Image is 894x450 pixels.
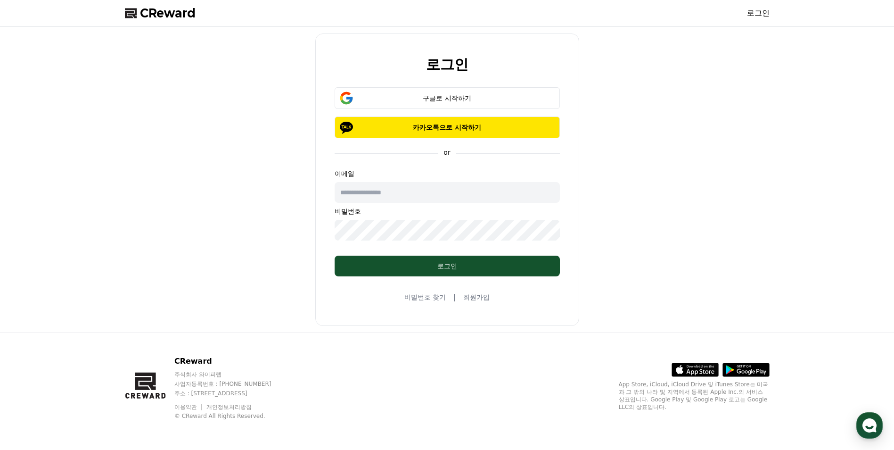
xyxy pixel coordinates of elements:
[174,412,289,420] p: © CReward All Rights Reserved.
[404,292,446,302] a: 비밀번호 찾기
[174,356,289,367] p: CReward
[174,390,289,397] p: 주소 : [STREET_ADDRESS]
[348,123,546,132] p: 카카오톡으로 시작하기
[174,404,204,410] a: 이용약관
[335,87,560,109] button: 구글로 시작하기
[453,292,456,303] span: |
[335,117,560,138] button: 카카오톡으로 시작하기
[438,148,456,157] p: or
[619,381,770,411] p: App Store, iCloud, iCloud Drive 및 iTunes Store는 미국과 그 밖의 나라 및 지역에서 등록된 Apple Inc.의 서비스 상표입니다. Goo...
[62,299,122,323] a: 대화
[146,313,157,321] span: 설정
[140,6,196,21] span: CReward
[463,292,490,302] a: 회원가입
[747,8,770,19] a: 로그인
[3,299,62,323] a: 홈
[335,169,560,178] p: 이메일
[206,404,252,410] a: 개인정보처리방침
[174,371,289,378] p: 주식회사 와이피랩
[335,207,560,216] p: 비밀번호
[30,313,35,321] span: 홈
[426,57,468,72] h2: 로그인
[348,93,546,103] div: 구글로 시작하기
[86,314,98,321] span: 대화
[335,256,560,276] button: 로그인
[122,299,181,323] a: 설정
[353,261,541,271] div: 로그인
[125,6,196,21] a: CReward
[174,380,289,388] p: 사업자등록번호 : [PHONE_NUMBER]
